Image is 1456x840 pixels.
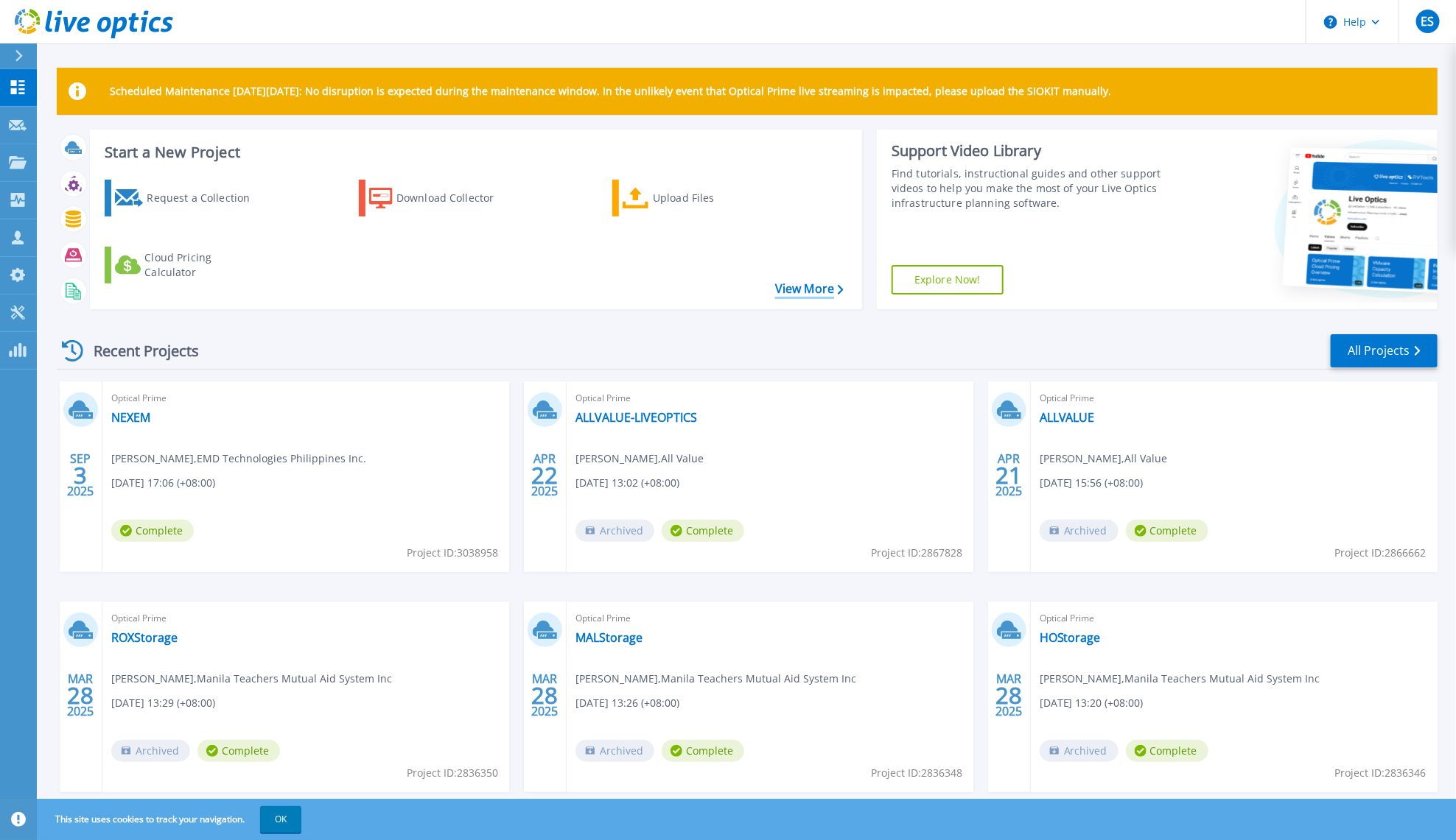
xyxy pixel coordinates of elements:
div: APR 2025 [531,448,559,502]
a: Cloud Pricing Calculator [105,247,269,283]
span: Project ID: 2836348 [871,765,962,781]
span: Optical Prime [111,610,500,627]
span: Complete [662,520,744,542]
a: Upload Files [612,180,777,216]
span: Optical Prime [575,390,965,406]
span: [DATE] 15:56 (+08:00) [1040,475,1144,491]
a: ROXStorage [111,630,178,645]
div: APR 2025 [995,448,1023,502]
span: Archived [111,740,190,762]
span: 3 [74,469,87,481]
span: Project ID: 3038958 [407,545,498,561]
span: Complete [197,740,280,762]
a: MALStorage [575,630,643,645]
span: Project ID: 2867828 [871,545,962,561]
a: View More [775,282,844,296]
span: 21 [995,469,1022,481]
span: ES [1421,15,1434,27]
a: ALLVALUE-LIVEOPTICS [575,410,697,425]
div: Find tutorials, instructional guides and other support videos to help you make the most of your L... [892,166,1178,211]
span: [PERSON_NAME] , All Value [1040,451,1168,467]
div: MAR 2025 [531,668,559,722]
span: [DATE] 13:20 (+08:00) [1040,695,1144,711]
span: [PERSON_NAME] , EMD Technologies Philippines Inc. [111,451,366,467]
span: Project ID: 2836350 [407,765,498,781]
div: MAR 2025 [66,668,94,722]
div: Download Collector [396,183,514,213]
a: All Projects [1331,334,1438,367]
span: 28 [531,689,558,702]
div: Recent Projects [57,333,219,369]
span: Complete [662,740,744,762]
div: Cloud Pricing Calculator [144,250,262,280]
span: 22 [531,469,558,481]
a: NEXEM [111,410,150,425]
span: Complete [1126,520,1208,542]
span: Optical Prime [111,390,500,406]
h3: Start a New Project [105,144,843,160]
span: Complete [1126,740,1208,762]
span: [PERSON_NAME] , All Value [575,451,704,467]
span: [DATE] 13:02 (+08:00) [575,475,679,491]
span: [DATE] 13:26 (+08:00) [575,695,679,711]
span: 28 [67,689,94,702]
a: Download Collector [359,180,523,216]
span: Optical Prime [1040,390,1429,406]
span: Optical Prime [575,610,965,627]
span: [DATE] 17:06 (+08:00) [111,475,215,491]
span: Archived [1040,520,1119,542]
a: Explore Now! [892,265,1004,294]
p: Scheduled Maintenance [DATE][DATE]: No disruption is expected during the maintenance window. In t... [110,85,1111,97]
div: SEP 2025 [66,448,94,502]
span: Complete [111,520,194,542]
span: [PERSON_NAME] , Manila Teachers Mutual Aid System Inc [1040,671,1320,687]
span: [PERSON_NAME] , Manila Teachers Mutual Aid System Inc [111,671,392,687]
span: Project ID: 2836346 [1335,765,1427,781]
span: Archived [1040,740,1119,762]
a: HOStorage [1040,630,1101,645]
span: Archived [575,520,654,542]
span: Archived [575,740,654,762]
div: Upload Files [653,183,771,213]
div: MAR 2025 [995,668,1023,722]
span: Project ID: 2866662 [1335,545,1427,561]
a: Request a Collection [105,180,269,216]
a: ALLVALUE [1040,410,1095,425]
div: Request a Collection [147,183,265,213]
span: This site uses cookies to track your navigation. [41,806,301,833]
button: OK [260,806,301,833]
div: Support Video Library [892,141,1178,160]
span: [DATE] 13:29 (+08:00) [111,695,215,711]
span: Optical Prime [1040,610,1429,627]
span: 28 [995,689,1022,702]
span: [PERSON_NAME] , Manila Teachers Mutual Aid System Inc [575,671,856,687]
